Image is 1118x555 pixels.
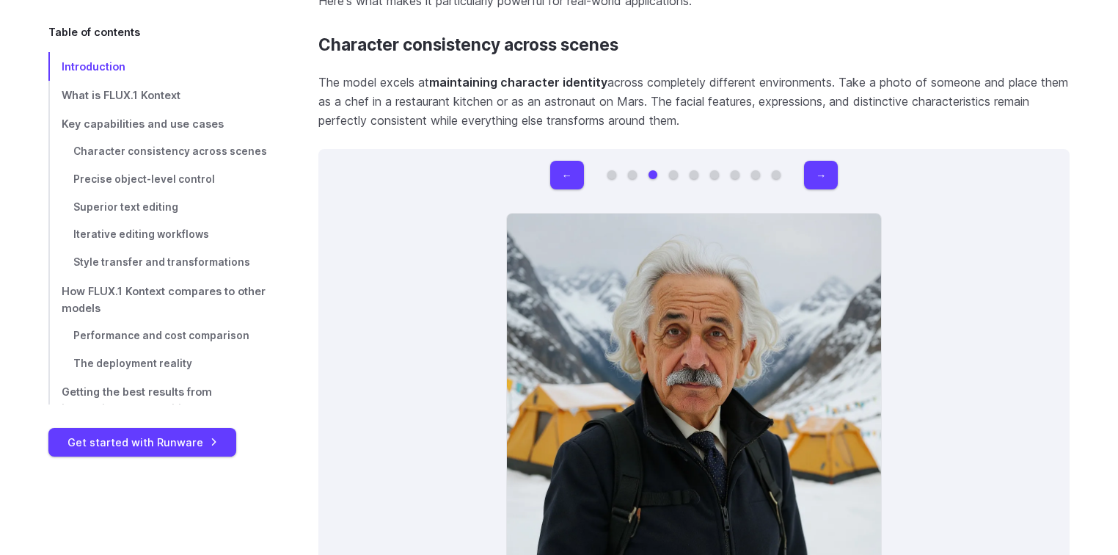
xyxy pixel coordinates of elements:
button: Go to 6 of 9 [710,170,719,179]
a: Iterative editing workflows [48,221,271,249]
a: The deployment reality [48,350,271,378]
span: Introduction [62,60,125,73]
a: What is FLUX.1 Kontext [48,81,271,109]
span: The deployment reality [73,358,192,369]
span: Table of contents [48,23,140,40]
button: Go to 5 of 9 [690,170,698,179]
a: Precise object-level control [48,166,271,194]
a: Character consistency across scenes [318,35,618,55]
span: Superior text editing [73,201,178,213]
p: The model excels at across completely different environments. Take a photo of someone and place t... [318,73,1070,130]
button: Go to 2 of 9 [628,170,637,179]
span: How FLUX.1 Kontext compares to other models [62,285,266,314]
span: Style transfer and transformations [73,256,250,268]
span: Getting the best results from instruction-based editing [62,386,212,416]
a: Key capabilities and use cases [48,109,271,138]
span: Performance and cost comparison [73,330,249,341]
button: ← [550,161,584,189]
a: Get started with Runware [48,428,236,457]
button: → [804,161,838,189]
span: Iterative editing workflows [73,228,209,240]
button: Go to 7 of 9 [731,170,739,179]
a: Style transfer and transformations [48,249,271,277]
button: Go to 3 of 9 [648,170,657,179]
span: Character consistency across scenes [73,145,267,157]
strong: maintaining character identity [429,75,607,90]
a: How FLUX.1 Kontext compares to other models [48,277,271,322]
a: Superior text editing [48,194,271,222]
button: Go to 9 of 9 [772,170,781,179]
button: Go to 8 of 9 [751,170,760,179]
span: What is FLUX.1 Kontext [62,89,180,101]
button: Go to 1 of 9 [607,170,616,179]
button: Go to 4 of 9 [669,170,678,179]
a: Getting the best results from instruction-based editing [48,378,271,424]
span: Key capabilities and use cases [62,117,224,130]
span: Precise object-level control [73,173,215,185]
a: Character consistency across scenes [48,138,271,166]
a: Performance and cost comparison [48,322,271,350]
a: Introduction [48,52,271,81]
